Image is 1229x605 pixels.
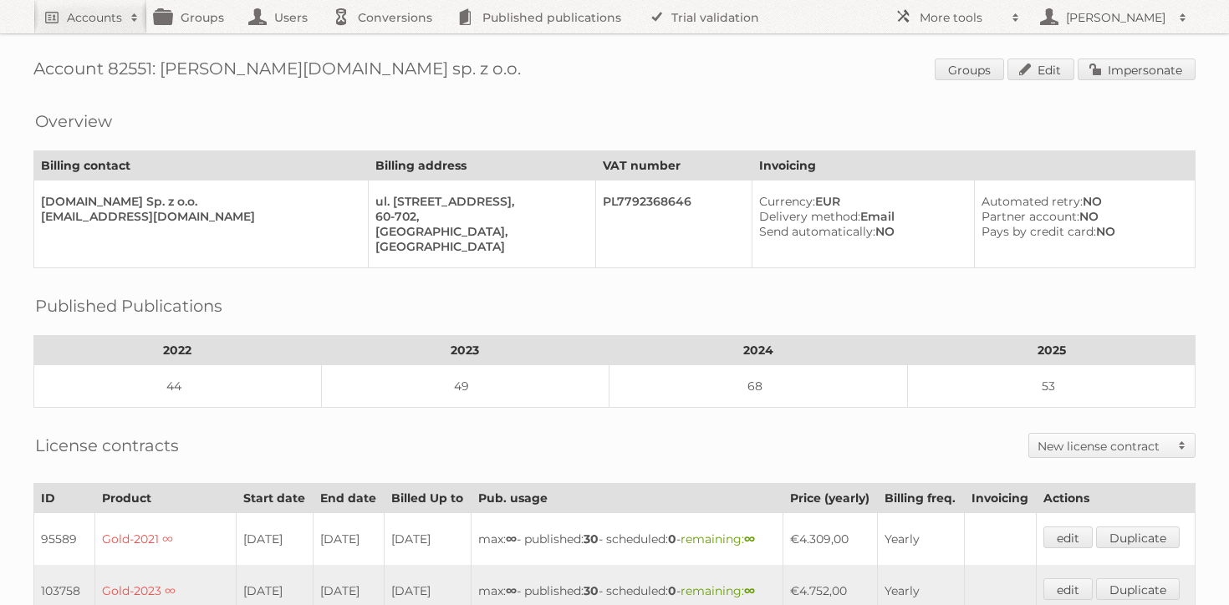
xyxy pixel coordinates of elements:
td: [DATE] [236,513,313,566]
span: remaining: [681,531,755,547]
span: Pays by credit card: [982,224,1096,239]
th: 2022 [34,336,322,365]
h2: New license contract [1038,438,1170,455]
th: Invoicing [964,484,1036,513]
th: 2025 [908,336,1196,365]
div: ul. [STREET_ADDRESS], [375,194,582,209]
div: NO [759,224,961,239]
a: Groups [935,58,1004,80]
th: Actions [1036,484,1195,513]
th: Pub. usage [472,484,783,513]
td: Gold-2021 ∞ [94,513,236,566]
span: Automated retry: [982,194,1083,209]
span: remaining: [681,583,755,598]
a: New license contract [1029,434,1195,457]
div: EUR [759,194,961,209]
strong: ∞ [744,531,755,547]
div: Email [759,209,961,224]
th: ID [34,484,95,513]
strong: 30 [584,583,599,598]
strong: ∞ [744,583,755,598]
strong: 0 [668,531,676,547]
strong: ∞ [506,583,517,598]
div: [EMAIL_ADDRESS][DOMAIN_NAME] [41,209,354,224]
h2: More tools [920,9,1003,26]
th: VAT number [596,151,752,180]
div: [GEOGRAPHIC_DATA], [375,224,582,239]
span: Currency: [759,194,815,209]
th: Billing contact [34,151,369,180]
div: 60-702, [375,209,582,224]
th: Start date [236,484,313,513]
td: 68 [609,365,907,408]
td: 95589 [34,513,95,566]
h2: Accounts [67,9,122,26]
div: [DOMAIN_NAME] Sp. z o.o. [41,194,354,209]
a: Edit [1007,58,1074,80]
a: edit [1043,578,1093,600]
th: 2023 [321,336,609,365]
div: NO [982,224,1181,239]
th: End date [314,484,385,513]
div: NO [982,194,1181,209]
div: [GEOGRAPHIC_DATA] [375,239,582,254]
th: Product [94,484,236,513]
th: Billing freq. [878,484,964,513]
strong: 0 [668,583,676,598]
h2: [PERSON_NAME] [1062,9,1170,26]
span: Partner account: [982,209,1079,224]
span: Send automatically: [759,224,875,239]
th: Price (yearly) [783,484,877,513]
h2: Overview [35,109,112,134]
a: Duplicate [1096,578,1180,600]
a: edit [1043,526,1093,548]
td: 44 [34,365,322,408]
h2: License contracts [35,433,179,458]
td: max: - published: - scheduled: - [472,513,783,566]
th: Invoicing [752,151,1196,180]
h2: Published Publications [35,293,222,318]
td: PL7792368646 [596,180,752,268]
h1: Account 82551: [PERSON_NAME][DOMAIN_NAME] sp. z o.o. [33,58,1196,84]
span: Toggle [1170,434,1195,457]
td: €4.309,00 [783,513,877,566]
td: [DATE] [314,513,385,566]
td: 49 [321,365,609,408]
td: 53 [908,365,1196,408]
div: NO [982,209,1181,224]
a: Duplicate [1096,526,1180,548]
a: Impersonate [1078,58,1196,80]
td: [DATE] [385,513,472,566]
th: Billing address [369,151,596,180]
strong: 30 [584,531,599,547]
span: Delivery method: [759,209,860,224]
td: Yearly [878,513,964,566]
strong: ∞ [506,531,517,547]
th: Billed Up to [385,484,472,513]
th: 2024 [609,336,907,365]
